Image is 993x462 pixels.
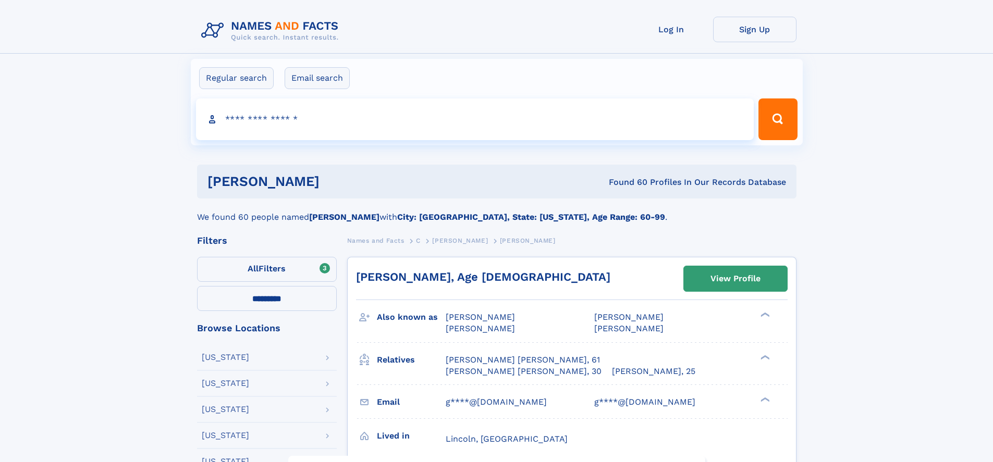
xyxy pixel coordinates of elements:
[202,379,249,388] div: [US_STATE]
[630,17,713,42] a: Log In
[612,366,695,377] a: [PERSON_NAME], 25
[377,393,446,411] h3: Email
[197,17,347,45] img: Logo Names and Facts
[285,67,350,89] label: Email search
[713,17,796,42] a: Sign Up
[500,237,556,244] span: [PERSON_NAME]
[758,311,770,318] div: ❯
[202,405,249,414] div: [US_STATE]
[207,175,464,188] h1: [PERSON_NAME]
[464,177,786,188] div: Found 60 Profiles In Our Records Database
[594,312,664,322] span: [PERSON_NAME]
[199,67,274,89] label: Regular search
[758,354,770,360] div: ❯
[197,198,796,223] div: We found 60 people named with .
[432,237,488,244] span: [PERSON_NAME]
[397,212,665,222] b: City: [GEOGRAPHIC_DATA], State: [US_STATE], Age Range: 60-99
[446,312,515,322] span: [PERSON_NAME]
[594,323,664,333] span: [PERSON_NAME]
[377,351,446,369] h3: Relatives
[197,236,337,245] div: Filters
[710,267,761,291] div: View Profile
[416,234,421,247] a: C
[347,234,404,247] a: Names and Facts
[446,434,568,444] span: Lincoln, [GEOGRAPHIC_DATA]
[202,353,249,361] div: [US_STATE]
[197,257,337,282] label: Filters
[196,98,754,140] input: search input
[758,98,797,140] button: Search Button
[446,366,602,377] a: [PERSON_NAME] [PERSON_NAME], 30
[377,427,446,445] h3: Lived in
[432,234,488,247] a: [PERSON_NAME]
[446,354,600,366] a: [PERSON_NAME] [PERSON_NAME], 61
[758,396,770,403] div: ❯
[416,237,421,244] span: C
[202,431,249,440] div: [US_STATE]
[309,212,379,222] b: [PERSON_NAME]
[248,264,259,273] span: All
[377,308,446,326] h3: Also known as
[684,266,787,291] a: View Profile
[356,270,610,283] a: [PERSON_NAME], Age [DEMOGRAPHIC_DATA]
[446,323,515,333] span: [PERSON_NAME]
[197,323,337,333] div: Browse Locations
